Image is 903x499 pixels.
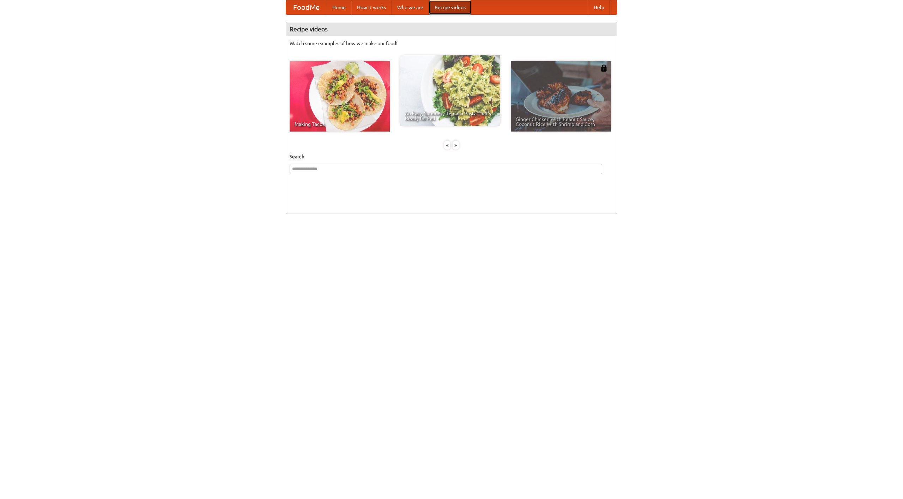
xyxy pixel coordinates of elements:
div: » [453,141,459,150]
a: Making Tacos [290,61,390,132]
a: How it works [351,0,392,14]
a: Who we are [392,0,429,14]
p: Watch some examples of how we make our food! [290,40,613,47]
h5: Search [290,153,613,160]
span: An Easy, Summery Tomato Pasta That's Ready for Fall [405,111,495,121]
a: Home [327,0,351,14]
a: Recipe videos [429,0,471,14]
a: FoodMe [286,0,327,14]
a: An Easy, Summery Tomato Pasta That's Ready for Fall [400,55,500,126]
img: 483408.png [600,65,607,72]
a: Help [588,0,610,14]
h4: Recipe videos [286,22,617,36]
span: Making Tacos [295,122,385,127]
div: « [444,141,450,150]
